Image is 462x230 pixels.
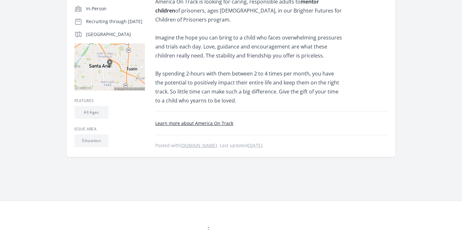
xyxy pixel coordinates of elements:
p: Posted with . Last updated . [155,143,388,148]
li: Education [74,134,108,147]
p: [GEOGRAPHIC_DATA] [86,31,145,38]
abbr: Thu, Jul 17, 2025 12:54 AM [248,142,262,148]
p: Recruiting through [DATE] [86,18,145,25]
a: Learn more about America On Track [155,120,233,126]
li: All Ages [74,106,108,119]
h3: Features [74,98,145,103]
img: Map [74,43,145,91]
p: In-Person [86,5,145,12]
a: [DOMAIN_NAME] [180,142,217,148]
h3: Issue area [74,127,145,132]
